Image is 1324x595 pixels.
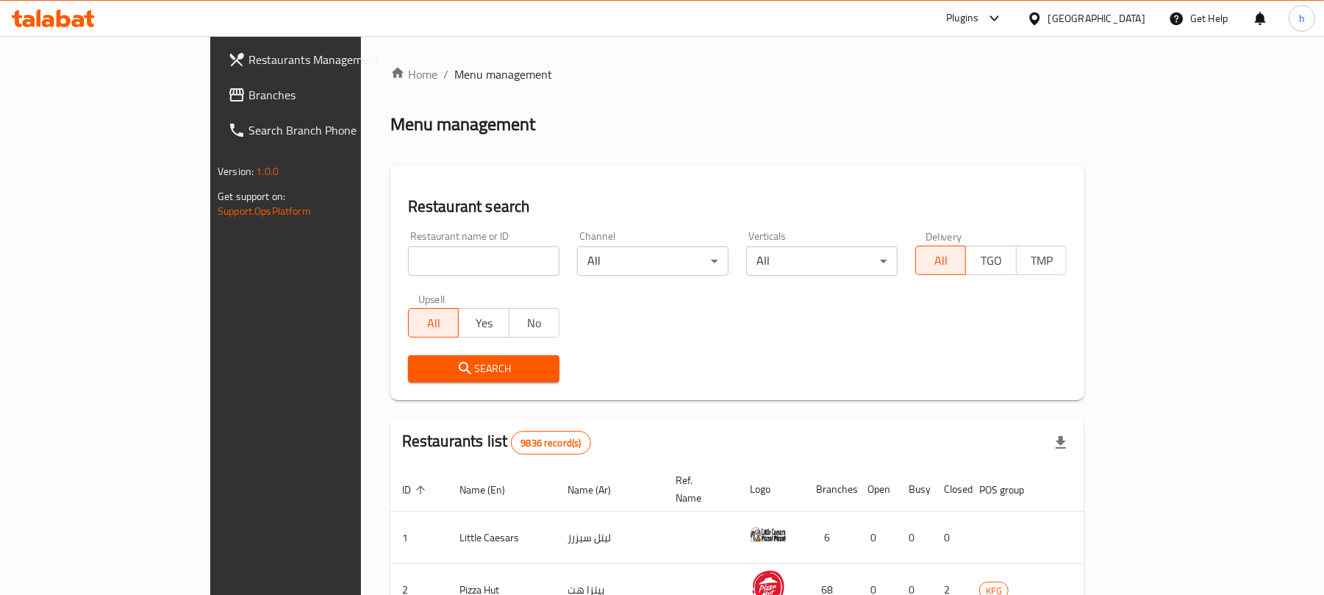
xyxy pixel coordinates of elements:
[443,65,448,83] li: /
[216,113,432,148] a: Search Branch Phone
[408,308,459,338] button: All
[1016,246,1067,275] button: TMP
[512,436,590,450] span: 9836 record(s)
[218,202,311,221] a: Support.OpsPlatform
[1023,250,1061,271] span: TMP
[216,77,432,113] a: Branches
[415,313,453,334] span: All
[408,355,559,382] button: Search
[946,10,978,27] div: Plugins
[856,512,897,564] td: 0
[915,246,966,275] button: All
[738,467,804,512] th: Logo
[448,512,556,564] td: Little Caesars
[418,293,445,304] label: Upsell
[568,481,630,499] span: Name (Ar)
[256,162,279,181] span: 1.0.0
[218,162,254,181] span: Version:
[804,512,856,564] td: 6
[511,431,590,455] div: Total records count
[979,481,1043,499] span: POS group
[926,231,962,241] label: Delivery
[556,512,664,564] td: ليتل سيزرز
[897,467,932,512] th: Busy
[459,481,524,499] span: Name (En)
[932,512,967,564] td: 0
[248,121,420,139] span: Search Branch Phone
[577,246,729,276] div: All
[972,250,1010,271] span: TGO
[420,360,548,378] span: Search
[248,51,420,68] span: Restaurants Management
[932,467,967,512] th: Closed
[390,65,1084,83] nav: breadcrumb
[676,471,720,507] span: Ref. Name
[856,467,897,512] th: Open
[218,187,285,206] span: Get support on:
[465,313,503,334] span: Yes
[390,113,535,136] h2: Menu management
[408,246,559,276] input: Search for restaurant name or ID..
[458,308,509,338] button: Yes
[746,246,898,276] div: All
[515,313,554,334] span: No
[408,196,1067,218] h2: Restaurant search
[509,308,559,338] button: No
[402,481,430,499] span: ID
[1048,10,1145,26] div: [GEOGRAPHIC_DATA]
[750,516,787,553] img: Little Caesars
[402,430,591,455] h2: Restaurants list
[965,246,1016,275] button: TGO
[1299,10,1305,26] span: h
[804,467,856,512] th: Branches
[897,512,932,564] td: 0
[1043,425,1078,460] div: Export file
[922,250,960,271] span: All
[454,65,552,83] span: Menu management
[216,42,432,77] a: Restaurants Management
[248,86,420,104] span: Branches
